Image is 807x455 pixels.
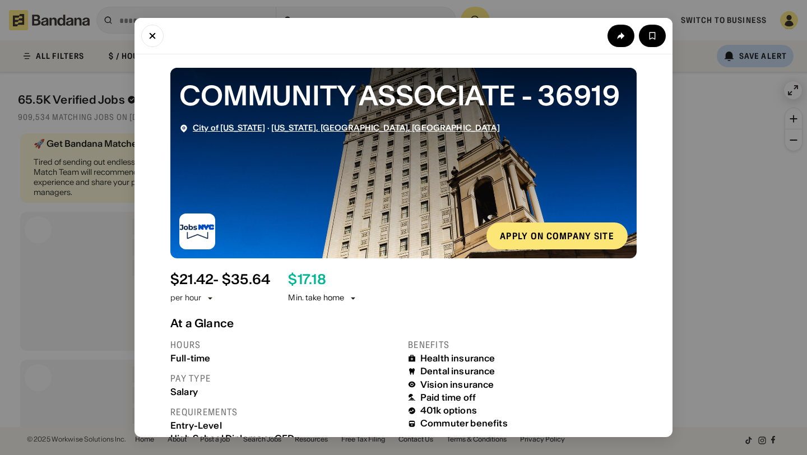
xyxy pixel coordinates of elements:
[170,292,201,304] div: per hour
[408,339,637,351] div: Benefits
[193,123,500,133] div: ·
[420,366,495,377] div: Dental insurance
[486,222,628,249] a: Apply on company site
[170,353,399,364] div: Full-time
[170,373,399,384] div: Pay type
[420,405,477,416] div: 401k options
[170,420,399,431] div: Entry-Level
[420,392,476,403] div: Paid time off
[170,339,399,351] div: Hours
[170,272,270,288] div: $ 21.42 - $35.64
[170,387,399,397] div: Salary
[420,353,495,364] div: Health insurance
[500,231,614,240] div: Apply on company site
[170,406,399,418] div: Requirements
[170,433,399,444] div: High School Diploma or GED
[179,77,628,114] div: COMMUNITY ASSOCIATE - 36919
[420,379,494,390] div: Vision insurance
[288,292,358,304] div: Min. take home
[179,213,215,249] img: City of New York logo
[141,25,164,47] button: Close
[193,123,266,133] a: City of [US_STATE]
[170,317,637,330] div: At a Glance
[420,418,508,429] div: Commuter benefits
[288,272,326,288] div: $ 17.18
[271,123,500,133] a: [US_STATE], [GEOGRAPHIC_DATA], [GEOGRAPHIC_DATA]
